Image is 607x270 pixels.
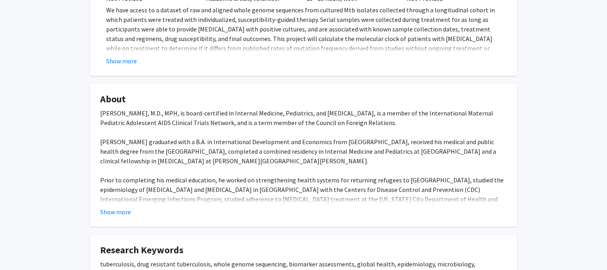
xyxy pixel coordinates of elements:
[100,245,507,256] h4: Research Keywords
[100,94,507,105] h4: About
[6,234,34,264] iframe: Chat
[106,56,137,66] button: Show more
[106,5,507,72] p: We have access to a dataset of raw and aligned whole genome sequences from cultured Mtb isolates ...
[100,108,507,252] div: [PERSON_NAME], M.D., MPH, is board-certified in Internal Medicine, Pediatrics, and [MEDICAL_DATA]...
[100,207,131,217] button: Show more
